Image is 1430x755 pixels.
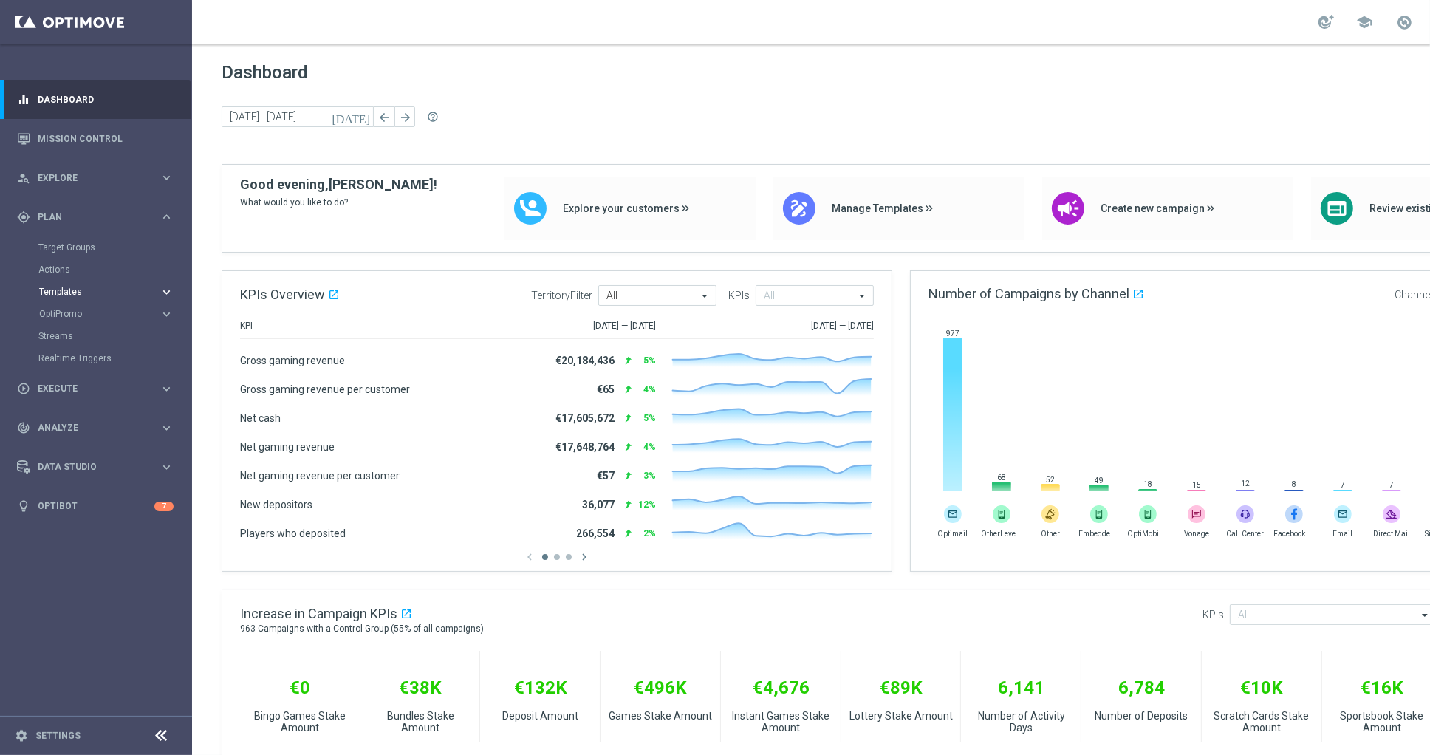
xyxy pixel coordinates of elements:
[38,384,160,393] span: Execute
[17,211,30,224] i: gps_fixed
[17,171,160,185] div: Explore
[38,303,191,325] div: OptiPromo
[17,80,174,119] div: Dashboard
[16,383,174,394] button: play_circle_outline Execute keyboard_arrow_right
[17,382,160,395] div: Execute
[160,171,174,185] i: keyboard_arrow_right
[38,423,160,432] span: Analyze
[38,330,154,342] a: Streams
[16,461,174,473] button: Data Studio keyboard_arrow_right
[38,259,191,281] div: Actions
[38,236,191,259] div: Target Groups
[160,382,174,396] i: keyboard_arrow_right
[17,119,174,158] div: Mission Control
[1356,14,1372,30] span: school
[17,382,30,395] i: play_circle_outline
[17,421,30,434] i: track_changes
[16,422,174,434] button: track_changes Analyze keyboard_arrow_right
[17,460,160,474] div: Data Studio
[38,352,154,364] a: Realtime Triggers
[39,310,145,318] span: OptiPromo
[38,213,160,222] span: Plan
[16,133,174,145] button: Mission Control
[38,325,191,347] div: Streams
[15,729,28,742] i: settings
[38,487,154,526] a: Optibot
[17,421,160,434] div: Analyze
[160,421,174,435] i: keyboard_arrow_right
[38,308,174,320] button: OptiPromo keyboard_arrow_right
[160,210,174,224] i: keyboard_arrow_right
[160,307,174,321] i: keyboard_arrow_right
[160,460,174,474] i: keyboard_arrow_right
[17,487,174,526] div: Optibot
[38,80,174,119] a: Dashboard
[17,93,30,106] i: equalizer
[39,287,160,296] div: Templates
[17,171,30,185] i: person_search
[38,281,191,303] div: Templates
[38,119,174,158] a: Mission Control
[38,174,160,182] span: Explore
[38,286,174,298] button: Templates keyboard_arrow_right
[38,242,154,253] a: Target Groups
[39,310,160,318] div: OptiPromo
[38,347,191,369] div: Realtime Triggers
[16,172,174,184] button: person_search Explore keyboard_arrow_right
[160,285,174,299] i: keyboard_arrow_right
[154,502,174,511] div: 7
[38,264,154,276] a: Actions
[39,287,145,296] span: Templates
[38,462,160,471] span: Data Studio
[16,211,174,223] button: gps_fixed Plan keyboard_arrow_right
[16,94,174,106] button: equalizer Dashboard
[17,211,160,224] div: Plan
[35,731,81,740] a: Settings
[17,499,30,513] i: lightbulb
[16,500,174,512] button: lightbulb Optibot 7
